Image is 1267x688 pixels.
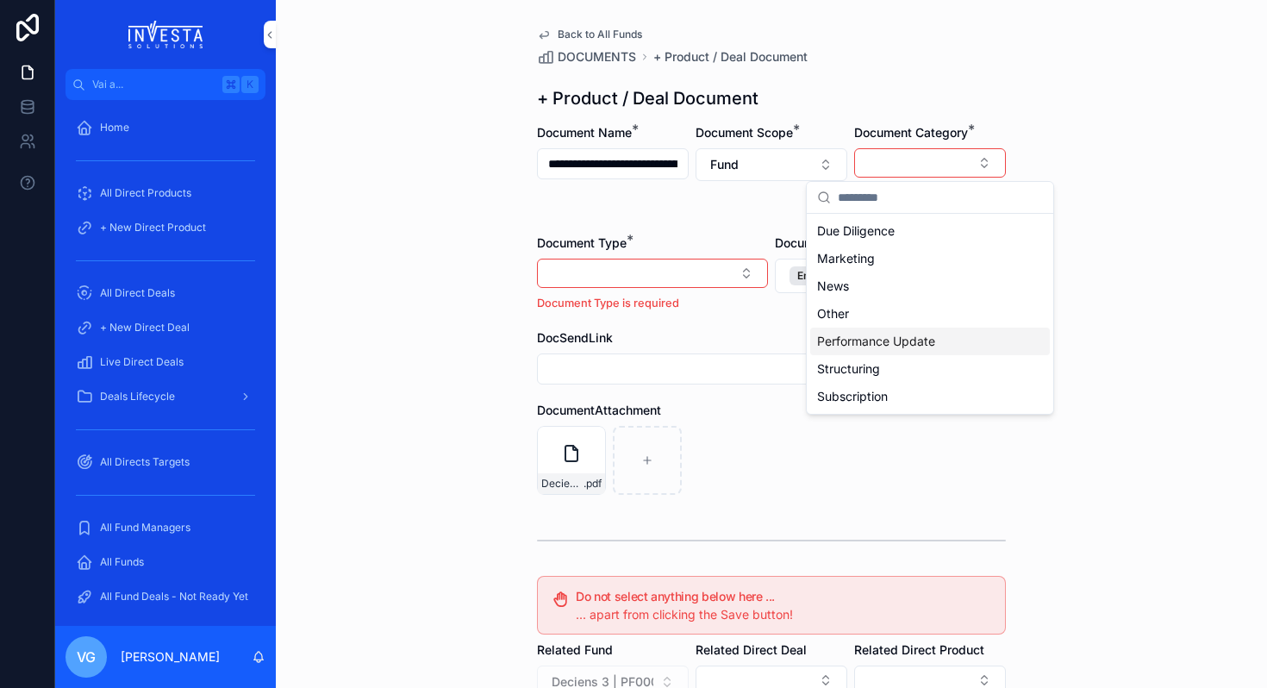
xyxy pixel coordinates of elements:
[128,21,203,48] img: Logo dell'app
[696,642,807,657] span: Related Direct Deal
[66,381,265,412] a: Deals Lifecycle
[66,347,265,378] a: Live Direct Deals
[66,581,265,612] a: All Fund Deals - Not Ready Yet
[92,78,123,91] font: Vai a...
[817,360,880,378] span: Structuring
[558,48,636,66] span: DOCUMENTS
[100,121,129,134] span: Home
[854,642,984,657] span: Related Direct Product
[576,607,793,622] span: ... apart from clicking the Save button!
[537,259,768,288] button: Select Button
[66,112,265,143] a: Home
[66,447,265,478] a: All Directs Targets
[100,321,190,335] span: + New Direct Deal
[854,125,968,140] span: Document Category
[55,100,276,626] div: contenuto scorrevole
[100,221,206,235] span: + New Direct Product
[807,214,1053,414] div: Suggestions
[537,86,758,110] h1: + Product / Deal Document
[66,178,265,209] a: All Direct Products
[775,259,1006,293] button: Select Button
[817,388,888,405] span: Subscription
[537,330,613,345] span: DocSendLink
[653,48,808,66] a: + Product / Deal Document
[817,278,849,295] span: News
[696,148,847,181] button: Select Button
[66,69,265,100] button: Vai a...K
[537,28,642,41] a: Back to All Funds
[247,78,253,91] font: K
[710,156,739,173] span: Fund
[100,521,190,535] span: All Fund Managers
[537,48,636,66] a: DOCUMENTS
[817,305,849,322] span: Other
[790,266,858,285] button: Unselect 1
[66,512,265,543] a: All Fund Managers
[100,390,175,403] span: Deals Lifecycle
[558,28,642,41] span: Back to All Funds
[100,355,184,369] span: Live Direct Deals
[66,212,265,243] a: + New Direct Product
[66,312,265,343] a: + New Direct Deal
[584,477,602,491] span: .pdf
[537,125,632,140] span: Document Name
[100,186,191,200] span: All Direct Products
[100,555,144,569] span: All Funds
[576,591,991,603] h5: Do not select anything below here ...
[100,286,175,300] span: All Direct Deals
[537,642,613,657] span: Related Fund
[66,547,265,578] a: All Funds
[66,278,265,309] a: All Direct Deals
[537,403,661,417] span: DocumentAttachment
[100,590,248,604] span: All Fund Deals - Not Ready Yet
[854,148,1006,178] button: Select Button
[537,235,627,250] span: Document Type
[775,235,893,250] span: Document Language
[576,606,991,623] div: ... apart from clicking the Save button!
[817,222,895,240] span: Due Diligence
[121,648,220,666] p: [PERSON_NAME]
[696,125,793,140] span: Document Scope
[797,269,833,283] span: English
[817,333,935,350] span: Performance Update
[537,295,768,311] p: Document Type is required
[817,250,875,267] span: Marketing
[541,477,584,491] span: Deciens Capital 2024 - Q2 Update
[77,647,96,667] span: VG
[100,455,190,469] span: All Directs Targets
